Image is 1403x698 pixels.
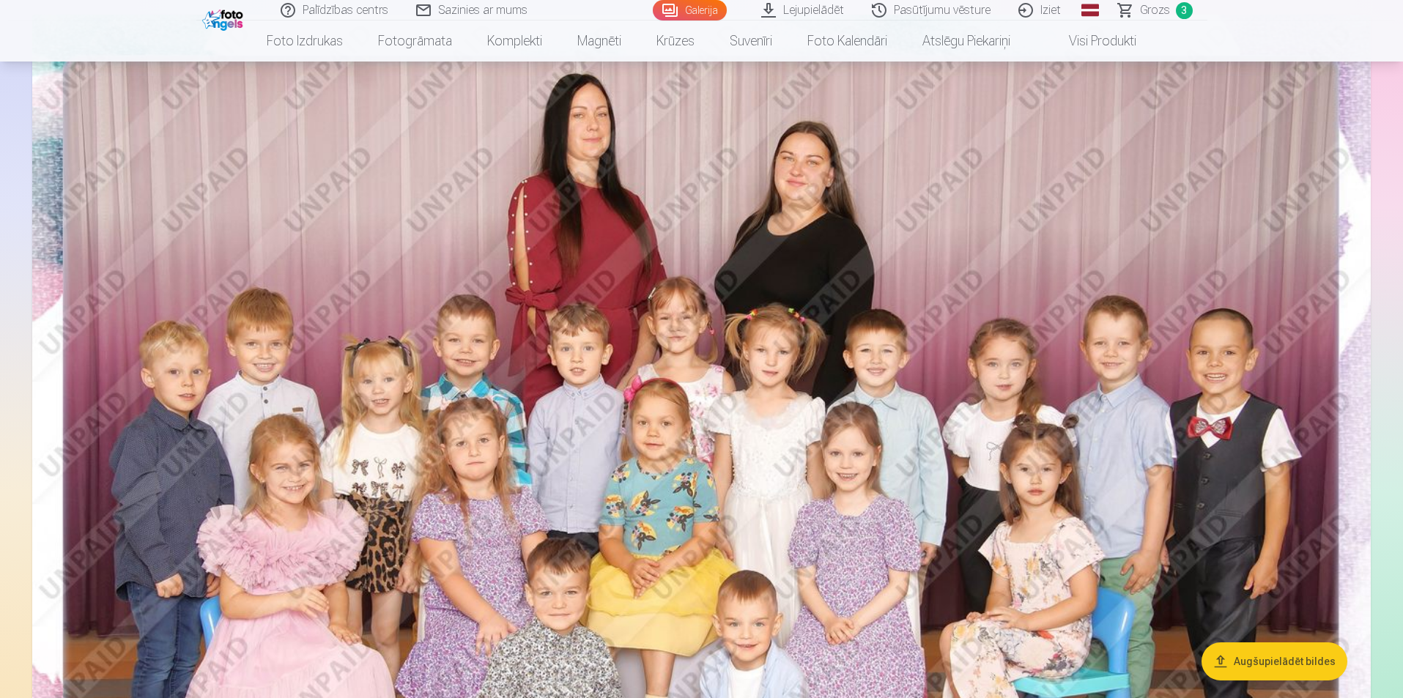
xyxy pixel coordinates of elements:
a: Foto kalendāri [790,21,905,62]
span: 3 [1176,2,1193,19]
span: Grozs [1140,1,1170,19]
a: Komplekti [470,21,560,62]
a: Krūzes [639,21,712,62]
a: Foto izdrukas [249,21,360,62]
a: Fotogrāmata [360,21,470,62]
img: /fa1 [202,6,247,31]
a: Suvenīri [712,21,790,62]
a: Atslēgu piekariņi [905,21,1028,62]
a: Visi produkti [1028,21,1154,62]
button: Augšupielādēt bildes [1202,642,1347,680]
a: Magnēti [560,21,639,62]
